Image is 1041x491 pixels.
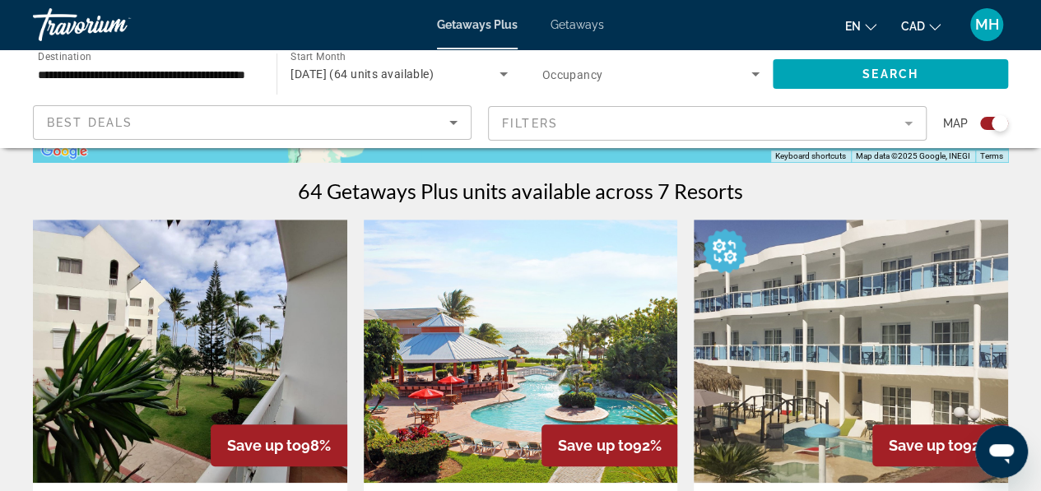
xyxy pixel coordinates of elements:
[975,425,1028,478] iframe: Button to launch messaging window
[845,14,876,38] button: Change language
[943,112,968,135] span: Map
[38,50,91,62] span: Destination
[37,141,91,162] img: Google
[773,59,1008,89] button: Search
[542,68,603,81] span: Occupancy
[558,437,632,454] span: Save up to
[845,20,861,33] span: en
[901,20,925,33] span: CAD
[975,16,999,33] span: MH
[364,220,678,483] img: 4215O01X.jpg
[551,18,604,31] a: Getaways
[901,14,941,38] button: Change currency
[298,178,743,203] h1: 64 Getaways Plus units available across 7 Resorts
[889,437,963,454] span: Save up to
[47,113,458,132] mat-select: Sort by
[694,220,1008,483] img: D826E01X.jpg
[37,141,91,162] a: Open this area in Google Maps (opens a new window)
[856,151,970,160] span: Map data ©2025 Google, INEGI
[290,51,346,63] span: Start Month
[862,67,918,81] span: Search
[488,105,927,141] button: Filter
[227,437,301,454] span: Save up to
[965,7,1008,42] button: User Menu
[541,424,677,466] div: 92%
[33,3,198,46] a: Travorium
[980,151,1003,160] a: Terms (opens in new tab)
[47,116,132,129] span: Best Deals
[872,424,1008,466] div: 92%
[33,220,347,483] img: 3930E01X.jpg
[290,67,434,81] span: [DATE] (64 units available)
[437,18,518,31] a: Getaways Plus
[775,151,846,162] button: Keyboard shortcuts
[211,424,347,466] div: 98%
